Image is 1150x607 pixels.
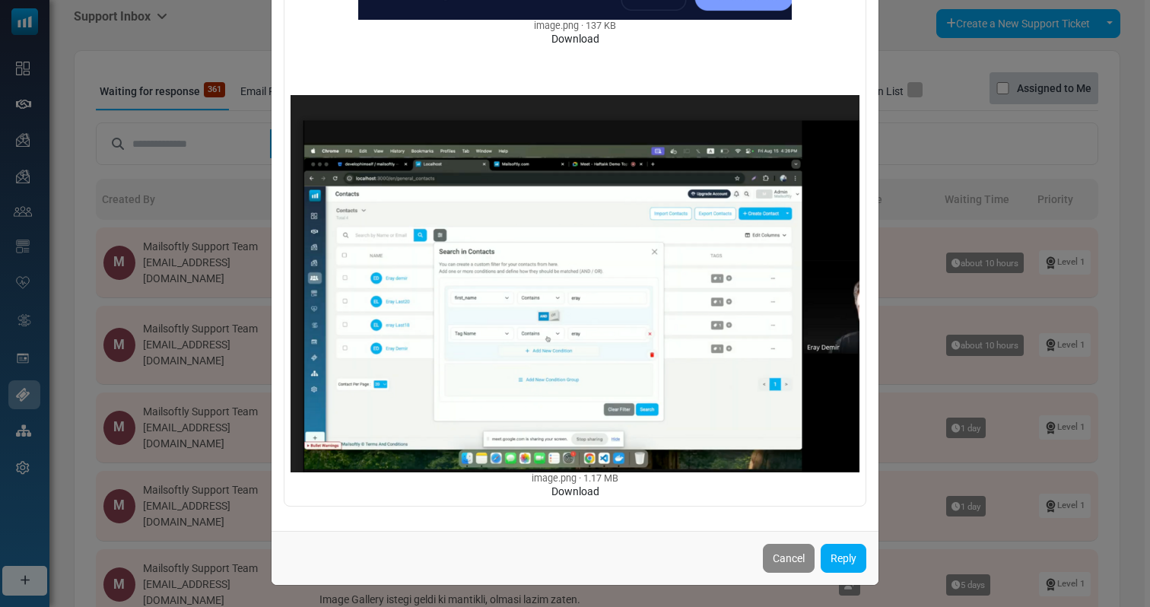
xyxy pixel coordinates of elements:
[291,95,859,472] img: image.png
[763,544,815,573] button: Cancel
[821,544,866,573] a: Reply
[551,485,599,497] a: Download
[579,472,618,484] span: 1.17 MB
[532,472,577,484] span: image.png
[581,20,616,31] span: 137 KB
[534,20,579,31] span: image.png
[551,33,599,45] a: Download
